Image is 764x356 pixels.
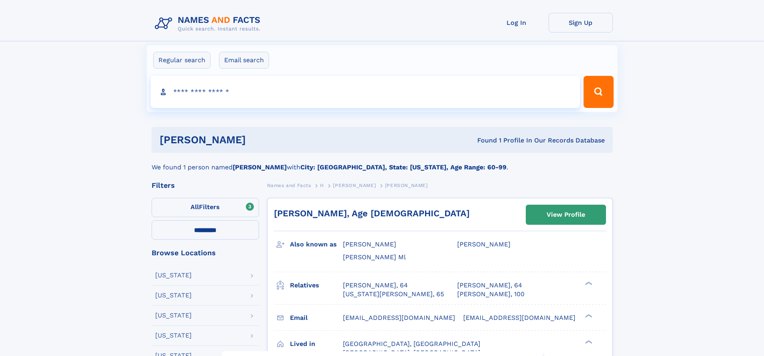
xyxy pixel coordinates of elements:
[343,290,444,299] a: [US_STATE][PERSON_NAME], 65
[463,314,576,321] span: [EMAIL_ADDRESS][DOMAIN_NAME]
[385,183,428,188] span: [PERSON_NAME]
[361,136,605,145] div: Found 1 Profile In Our Records Database
[290,238,343,251] h3: Also known as
[152,13,267,35] img: Logo Names and Facts
[526,205,606,224] a: View Profile
[583,281,593,286] div: ❯
[584,76,613,108] button: Search Button
[155,272,192,279] div: [US_STATE]
[343,240,396,248] span: [PERSON_NAME]
[155,292,192,299] div: [US_STATE]
[190,203,199,211] span: All
[152,182,259,189] div: Filters
[484,13,549,33] a: Log In
[343,314,455,321] span: [EMAIL_ADDRESS][DOMAIN_NAME]
[300,163,507,171] b: City: [GEOGRAPHIC_DATA], State: [US_STATE], Age Range: 60-99
[290,311,343,325] h3: Email
[457,290,525,299] a: [PERSON_NAME], 100
[267,180,311,190] a: Names and Facts
[583,313,593,318] div: ❯
[153,52,211,69] label: Regular search
[320,180,324,190] a: H
[583,339,593,344] div: ❯
[151,76,580,108] input: search input
[233,163,287,171] b: [PERSON_NAME]
[152,249,259,256] div: Browse Locations
[290,337,343,351] h3: Lived in
[274,208,470,218] a: [PERSON_NAME], Age [DEMOGRAPHIC_DATA]
[457,281,522,290] a: [PERSON_NAME], 64
[219,52,269,69] label: Email search
[343,340,480,348] span: [GEOGRAPHIC_DATA], [GEOGRAPHIC_DATA]
[152,153,613,172] div: We found 1 person named with .
[155,332,192,339] div: [US_STATE]
[333,180,376,190] a: [PERSON_NAME]
[320,183,324,188] span: H
[343,281,408,290] a: [PERSON_NAME], 64
[155,312,192,319] div: [US_STATE]
[457,240,511,248] span: [PERSON_NAME]
[160,135,362,145] h1: [PERSON_NAME]
[152,198,259,217] label: Filters
[290,279,343,292] h3: Relatives
[547,205,585,224] div: View Profile
[549,13,613,33] a: Sign Up
[333,183,376,188] span: [PERSON_NAME]
[343,253,406,261] span: [PERSON_NAME] Ml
